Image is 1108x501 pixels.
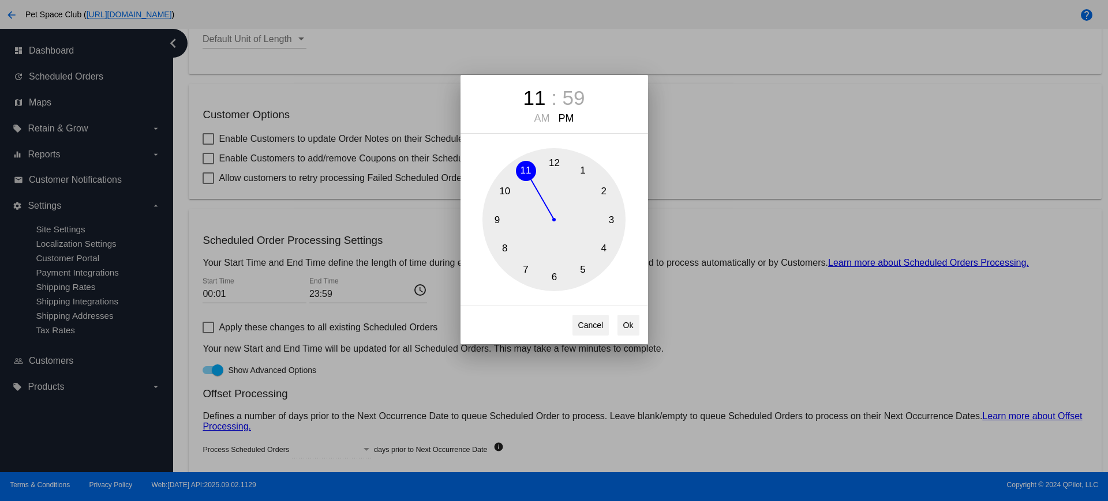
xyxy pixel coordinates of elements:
[573,161,593,181] button: 1
[495,182,515,202] button: 10
[516,161,536,181] button: 11
[572,315,609,336] button: Cancel
[573,259,593,280] button: 5
[531,112,552,125] div: AM
[487,210,507,230] button: 9
[523,86,545,110] div: 11
[516,259,536,280] button: 7
[601,210,622,230] button: 3
[556,112,577,125] div: PM
[594,239,614,259] button: 4
[544,267,564,287] button: 6
[563,86,585,110] div: 59
[544,153,564,173] button: 12
[495,239,515,259] button: 8
[617,315,639,336] button: Ok
[594,182,614,202] button: 2
[551,86,557,109] span: :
